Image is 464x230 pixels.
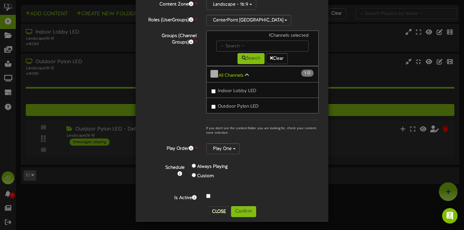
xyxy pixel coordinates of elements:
label: Roles (UserGroups) [140,15,201,24]
button: All Channels 1 /2 [206,66,319,82]
label: Custom [197,173,214,179]
div: Open Intercom Messenger [442,208,458,224]
button: Close [208,206,230,217]
button: CenterPoint [GEOGRAPHIC_DATA] [206,15,291,26]
input: Indoor Lobby LED [211,89,216,93]
input: -- Search -- [216,41,309,52]
span: / 2 [301,70,314,77]
b: All Channels [218,73,244,78]
input: Outdoor Pylon LED [211,105,216,109]
span: Indoor Lobby LED [218,89,256,93]
label: Is Active [140,193,201,201]
button: Clear [266,53,288,64]
div: 1 Channels selected [211,33,314,41]
label: Groups (Channel Groups) [140,31,201,46]
span: 1 [304,71,307,75]
button: Confirm [231,206,256,217]
button: Play One [206,143,240,154]
b: Schedule [165,165,185,170]
label: Play Order [140,143,201,152]
label: Always Playing [197,164,228,170]
button: Search [237,53,265,64]
span: Outdoor Pylon LED [218,104,258,109]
